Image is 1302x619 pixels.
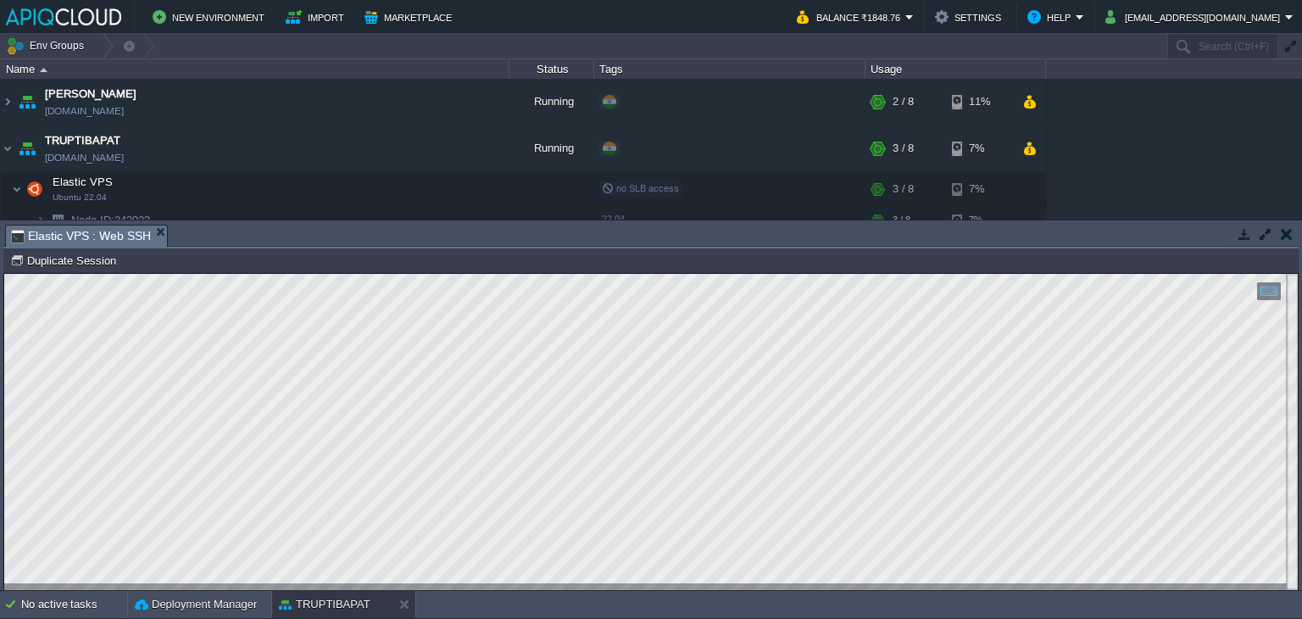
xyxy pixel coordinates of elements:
img: AMDAwAAAACH5BAEAAAAALAAAAAABAAEAAAICRAEAOw== [15,79,39,125]
a: Node ID:242923 [70,213,153,227]
a: Elastic VPSUbuntu 22.04 [51,176,115,188]
span: 242923 [70,213,153,227]
img: AMDAwAAAACH5BAEAAAAALAAAAAABAAEAAAICRAEAOw== [40,68,47,72]
button: Deployment Manager [135,596,257,613]
div: Usage [866,59,1045,79]
button: New Environment [153,7,270,27]
div: 7% [952,207,1007,233]
button: TRUPTIBAPAT [279,596,370,613]
div: 2 / 8 [893,79,914,125]
div: Status [510,59,593,79]
button: Help [1027,7,1076,27]
span: Elastic VPS : Web SSH [11,226,151,247]
img: AMDAwAAAACH5BAEAAAAALAAAAAABAAEAAAICRAEAOw== [23,172,47,206]
button: [EMAIL_ADDRESS][DOMAIN_NAME] [1105,7,1285,27]
button: Env Groups [6,34,90,58]
button: Import [286,7,349,27]
span: Ubuntu 22.04 [53,192,107,203]
img: APIQCloud [6,8,121,25]
div: Running [509,79,594,125]
span: no SLB access [602,183,679,193]
img: AMDAwAAAACH5BAEAAAAALAAAAAABAAEAAAICRAEAOw== [1,125,14,171]
div: 3 / 8 [893,125,914,171]
div: 3 / 8 [893,207,910,233]
button: Balance ₹1848.76 [797,7,905,27]
img: AMDAwAAAACH5BAEAAAAALAAAAAABAAEAAAICRAEAOw== [46,207,70,233]
img: AMDAwAAAACH5BAEAAAAALAAAAAABAAEAAAICRAEAOw== [12,172,22,206]
div: No active tasks [21,591,127,618]
a: [PERSON_NAME] [45,86,136,103]
img: AMDAwAAAACH5BAEAAAAALAAAAAABAAEAAAICRAEAOw== [1,79,14,125]
img: AMDAwAAAACH5BAEAAAAALAAAAAABAAEAAAICRAEAOw== [36,207,46,233]
div: Name [2,59,509,79]
button: Duplicate Session [10,253,121,268]
div: Tags [595,59,865,79]
button: Marketplace [364,7,457,27]
div: 11% [952,79,1007,125]
span: Node ID: [71,214,114,226]
button: Settings [935,7,1006,27]
div: 3 / 8 [893,172,914,206]
div: 7% [952,172,1007,206]
div: Running [509,125,594,171]
a: TRUPTIBAPAT [45,132,120,149]
a: [DOMAIN_NAME] [45,103,124,120]
span: 22.04 [602,214,625,224]
a: [DOMAIN_NAME] [45,149,124,166]
div: 7% [952,125,1007,171]
img: AMDAwAAAACH5BAEAAAAALAAAAAABAAEAAAICRAEAOw== [15,125,39,171]
span: Elastic VPS [51,175,115,189]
